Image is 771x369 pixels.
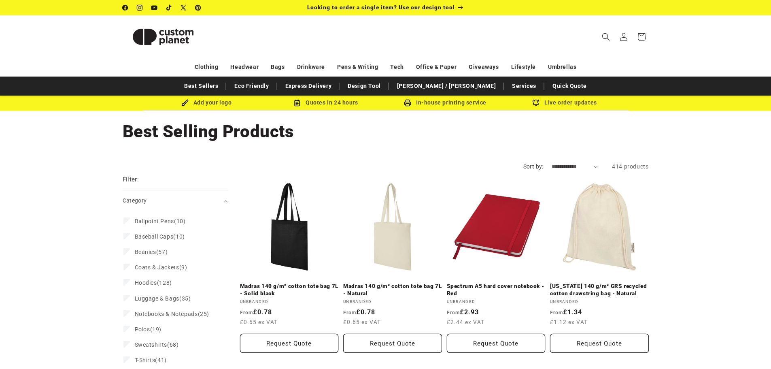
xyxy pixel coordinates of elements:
[147,98,266,108] div: Add your logo
[511,60,536,74] a: Lifestyle
[343,334,442,353] button: Request Quote
[532,99,539,107] img: Order updates
[135,311,198,317] span: Notebooks & Notepads
[135,326,150,333] span: Polos
[135,233,174,240] span: Baseball Caps
[135,248,168,256] span: (57)
[240,334,339,353] button: Request Quote
[135,249,156,255] span: Beanies
[337,60,378,74] a: Pens & Writing
[135,326,161,333] span: (19)
[344,79,385,93] a: Design Tool
[447,283,546,297] a: Spectrum A5 hard cover notebook - Red
[404,99,411,107] img: In-house printing
[447,334,546,353] button: Request Quote
[123,175,139,184] h2: Filter:
[123,121,649,143] h1: Best Selling Products
[416,60,457,74] a: Office & Paper
[135,295,179,302] span: Luggage & Bags
[135,341,179,348] span: (68)
[508,79,540,93] a: Services
[135,218,174,224] span: Ballpoint Pens
[123,190,228,211] summary: Category (0 selected)
[523,163,544,170] label: Sort by:
[135,279,157,286] span: Hoodies
[119,15,206,58] a: Custom Planet
[293,99,301,107] img: Order Updates Icon
[195,60,219,74] a: Clothing
[548,60,576,74] a: Umbrellas
[135,264,179,271] span: Coats & Jackets
[135,264,187,271] span: (9)
[271,60,285,74] a: Bags
[135,356,167,364] span: (41)
[469,60,499,74] a: Giveaways
[550,283,649,297] a: [US_STATE] 140 g/m² GRS recycled cotton drawstring bag - Natural
[297,60,325,74] a: Drinkware
[135,341,168,348] span: Sweatshirts
[240,283,339,297] a: Madras 140 g/m² cotton tote bag 7L - Solid black
[505,98,624,108] div: Live order updates
[135,295,191,302] span: (35)
[281,79,336,93] a: Express Delivery
[550,334,649,353] button: Request Quote
[123,19,204,55] img: Custom Planet
[230,60,259,74] a: Headwear
[266,98,386,108] div: Quotes in 24 hours
[548,79,591,93] a: Quick Quote
[135,279,172,286] span: (128)
[180,79,222,93] a: Best Sellers
[181,99,189,107] img: Brush Icon
[386,98,505,108] div: In-house printing service
[597,28,615,46] summary: Search
[135,310,209,318] span: (25)
[612,163,648,170] span: 414 products
[135,233,185,240] span: (10)
[343,283,442,297] a: Madras 140 g/m² cotton tote bag 7L - Natural
[135,357,155,363] span: T-Shirts
[135,218,186,225] span: (10)
[230,79,273,93] a: Eco Friendly
[123,197,147,204] span: Category
[393,79,500,93] a: [PERSON_NAME] / [PERSON_NAME]
[390,60,404,74] a: Tech
[307,4,455,11] span: Looking to order a single item? Use our design tool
